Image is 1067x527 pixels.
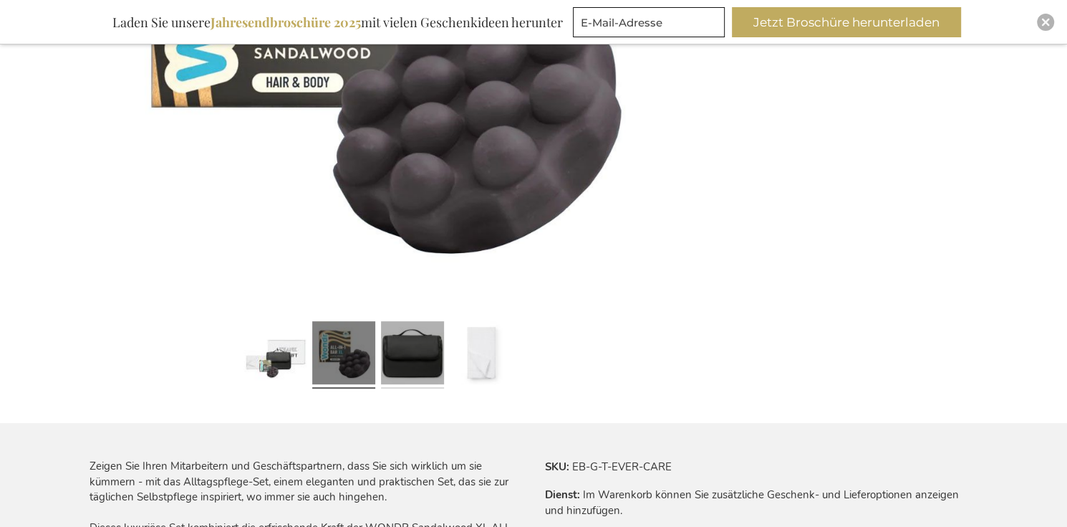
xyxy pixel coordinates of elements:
[573,7,725,37] input: E-Mail-Adresse
[312,316,375,395] a: The Everyday Care Kit
[381,316,444,395] a: The Everyday Care Kit
[450,316,513,395] a: The Everyday Care Kit
[1037,14,1054,31] div: Close
[573,7,729,42] form: marketing offers and promotions
[732,7,961,37] button: Jetzt Broschüre herunterladen
[211,14,361,31] b: Jahresendbroschüre 2025
[1041,18,1050,27] img: Close
[243,316,306,395] a: The Everyday Care Kit
[106,7,569,37] div: Laden Sie unsere mit vielen Geschenkideen herunter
